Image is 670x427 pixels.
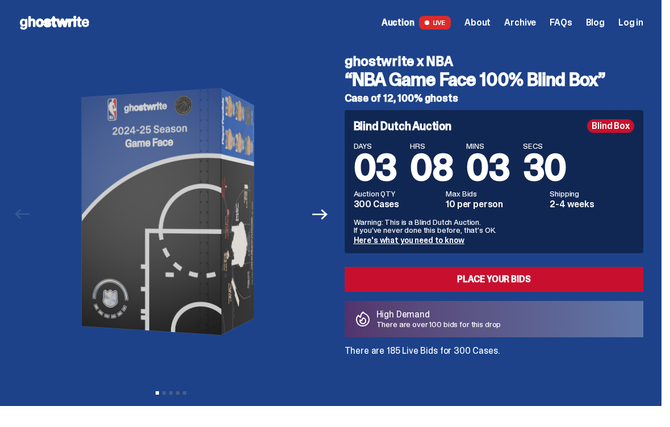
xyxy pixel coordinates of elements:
a: Log in [618,18,643,27]
button: View slide 5 [183,391,186,395]
span: Auction [382,18,414,27]
span: 08 [410,144,453,191]
a: Here's what you need to know [354,235,464,245]
span: 03 [354,144,397,191]
button: View slide 3 [169,391,173,395]
span: 30 [523,144,566,191]
a: Auction LIVE [382,16,451,30]
span: SECS [523,142,566,150]
span: 03 [466,144,509,191]
a: FAQs [550,18,572,27]
button: View slide 1 [156,391,159,395]
button: View slide 2 [162,391,166,395]
a: Place your Bids [345,267,644,292]
p: There are 185 Live Bids for 300 Cases. [345,346,644,355]
a: Blog [586,18,605,27]
span: LIVE [419,16,451,30]
a: About [464,18,491,27]
p: Warning: This is a Blind Dutch Auction. If you’ve never done this before, that’s OK. [354,218,635,234]
dt: Max Bids [446,190,543,198]
dd: 10 per person [446,200,543,209]
dt: Auction QTY [354,190,439,198]
button: View slide 4 [176,391,179,395]
dd: 300 Cases [354,200,439,209]
dd: 2-4 weeks [550,200,634,209]
p: High Demand [376,310,501,319]
a: Archive [504,18,536,27]
span: DAYS [354,142,397,150]
p: There are over 100 bids for this drop [376,320,501,328]
button: Next [308,202,333,227]
h3: “NBA Game Face 100% Blind Box” [345,70,644,89]
div: Blind Box [587,119,634,133]
h4: Blind Dutch Auction [354,120,451,132]
h5: Case of 12, 100% ghosts [345,93,644,103]
dt: Shipping [550,190,634,198]
span: MINS [466,142,509,150]
span: HRS [410,142,453,150]
img: NBA-Hero-1.png [38,45,304,378]
h4: ghostwrite x NBA [345,55,644,68]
